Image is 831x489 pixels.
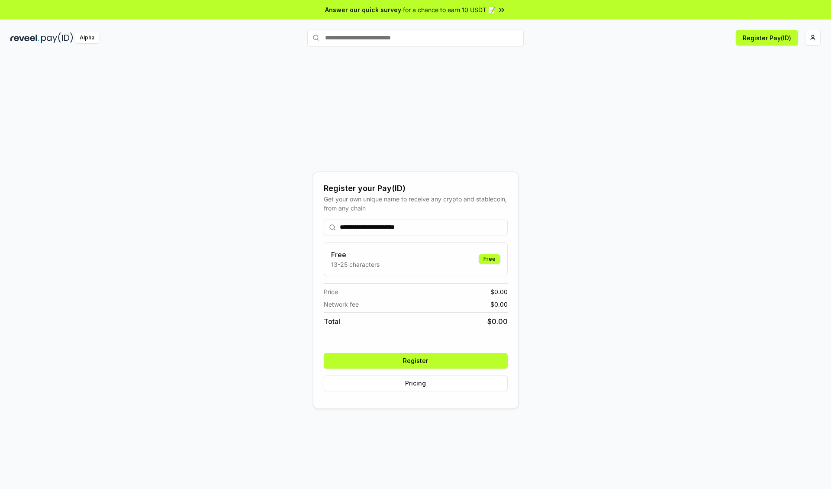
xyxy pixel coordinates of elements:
[324,300,359,309] span: Network fee
[325,5,401,14] span: Answer our quick survey
[324,287,338,296] span: Price
[331,249,380,260] h3: Free
[10,32,39,43] img: reveel_dark
[479,254,500,264] div: Free
[490,287,508,296] span: $ 0.00
[41,32,73,43] img: pay_id
[490,300,508,309] span: $ 0.00
[324,353,508,369] button: Register
[324,376,508,391] button: Pricing
[487,316,508,327] span: $ 0.00
[324,316,340,327] span: Total
[324,182,508,194] div: Register your Pay(ID)
[324,194,508,213] div: Get your own unique name to receive any crypto and stablecoin, from any chain
[403,5,496,14] span: for a chance to earn 10 USDT 📝
[331,260,380,269] p: 13-25 characters
[75,32,99,43] div: Alpha
[736,30,798,45] button: Register Pay(ID)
